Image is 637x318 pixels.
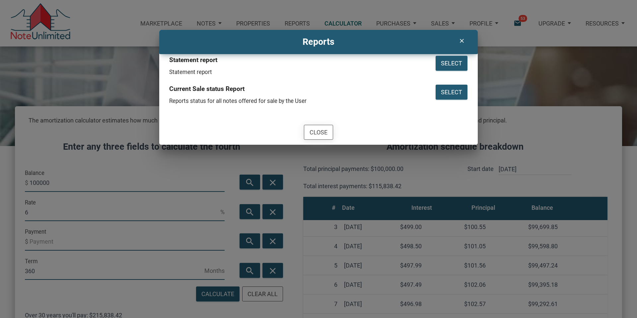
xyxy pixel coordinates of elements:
div: Select [441,88,462,97]
button: clear [452,33,472,48]
button: Select [436,56,467,71]
div: Select [441,59,462,68]
div: Reports status for all notes offered for sale by the User [169,95,423,107]
button: Select [436,85,467,100]
div: Statement report [169,54,423,66]
i: clear [458,38,465,44]
h4: Reports [164,35,473,49]
div: Current Sale status Report [169,83,423,95]
button: Close [304,125,333,140]
div: Statement report [169,66,423,78]
div: Close [310,128,327,137]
